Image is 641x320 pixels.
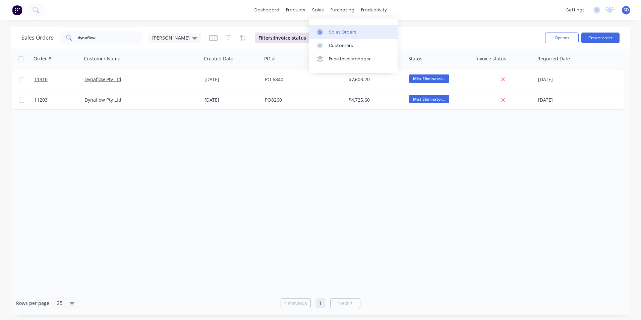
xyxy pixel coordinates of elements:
[251,5,283,15] a: dashboard
[624,7,629,13] span: SD
[34,69,84,90] a: 11310
[283,5,309,15] div: products
[331,300,360,307] a: Next page
[84,97,121,103] a: Dynaflow Pty Ltd
[329,43,353,49] div: Customers
[21,35,54,41] h1: Sales Orders
[288,300,307,307] span: Previous
[152,34,190,41] span: [PERSON_NAME]
[581,33,620,43] button: Create order
[409,95,449,103] span: Mist Eliminator...
[34,90,84,110] a: 11203
[255,33,318,43] button: Filters:Invoice status
[84,76,121,83] a: Dynaflow Pty Ltd
[16,300,49,307] span: Rows per page
[537,55,570,62] div: Required Date
[545,33,579,43] button: Options
[349,97,401,103] div: $4,725.60
[329,29,356,35] div: Sales Orders
[78,31,143,45] input: Search...
[475,55,506,62] div: Invoice status
[309,5,327,15] div: sales
[12,5,22,15] img: Factory
[258,35,306,41] span: Filters: Invoice status
[538,76,591,83] div: [DATE]
[204,55,233,62] div: Created Date
[338,300,349,307] span: Next
[309,39,398,52] a: Customers
[34,97,48,103] span: 11203
[264,55,275,62] div: PO #
[278,298,363,308] ul: Pagination
[265,97,339,103] div: PO8260
[84,55,120,62] div: Customer Name
[329,56,371,62] div: Price Level Manager
[327,5,358,15] div: purchasing
[34,76,48,83] span: 11310
[281,300,310,307] a: Previous page
[538,97,591,103] div: [DATE]
[563,5,588,15] div: settings
[349,76,401,83] div: $7,603.20
[309,52,398,66] a: Price Level Manager
[408,55,422,62] div: Status
[409,74,449,83] span: Mist Eliminator...
[315,298,326,308] a: Page 1 is your current page
[205,97,259,103] div: [DATE]
[309,25,398,39] a: Sales Orders
[34,55,51,62] div: Order #
[205,76,259,83] div: [DATE]
[265,76,339,83] div: PO 6840
[358,5,390,15] div: productivity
